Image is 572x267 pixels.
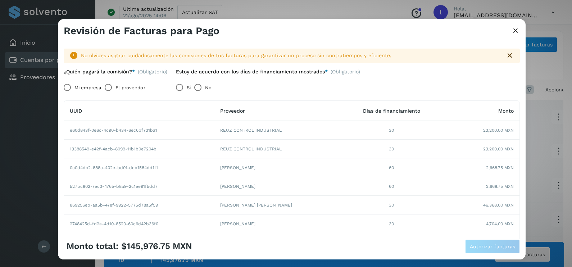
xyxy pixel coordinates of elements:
td: [PERSON_NAME] [214,158,340,177]
td: [PERSON_NAME] [214,214,340,233]
label: El proveedor [115,80,145,95]
span: (Obligatorio) [138,69,167,75]
label: No [205,80,212,95]
td: [PERSON_NAME] [PERSON_NAME] [214,196,340,214]
span: 46,368.00 MXN [483,202,514,208]
td: REUZ CONTROL INDUSTRIAL [214,121,340,140]
span: 23,200.00 MXN [483,146,514,152]
td: 60 [340,177,443,196]
label: Estoy de acuerdo con los días de financiamiento mostrados [176,69,328,75]
h3: Revisión de Facturas para Pago [64,25,219,37]
span: 4,704.00 MXN [486,221,514,227]
span: 2,668.75 MXN [486,183,514,190]
span: Monto total: [67,241,118,252]
span: 2,668.75 MXN [486,164,514,171]
td: REUZ CONTROL INDUSTRIAL [214,140,340,158]
span: UUID [70,108,82,114]
td: 869256eb-aa5b-47ef-9922-5775d78a5f59 [64,196,214,214]
label: Mi empresa [74,80,101,95]
td: 9f97c259-2f31-4fc7-bb82-dec73a65408b [64,233,214,252]
button: Autorizar facturas [465,239,520,254]
span: Días de financiamiento [363,108,420,114]
td: 30 [340,140,443,158]
label: ¿Quién pagará la comisión? [64,69,135,75]
td: 30 [340,196,443,214]
td: 30 [340,214,443,233]
td: 2748425d-fd2a-4d10-8520-60c6d42b36f0 [64,214,214,233]
div: No olvides asignar cuidadosamente las comisiones de tus facturas para garantizar un proceso sin c... [81,52,500,59]
span: Monto [498,108,514,114]
span: $145,976.75 MXN [121,241,192,252]
label: Sí [187,80,191,95]
td: 30 [340,121,443,140]
td: 30 [340,233,443,252]
span: (Obligatorio) [331,69,360,78]
span: 23,200.00 MXN [483,127,514,133]
td: 13388549-e42f-4acb-8099-11b1b0e7204b [64,140,214,158]
td: 60 [340,158,443,177]
span: Autorizar facturas [470,244,515,249]
td: [PERSON_NAME] [214,177,340,196]
span: Proveedor [220,108,245,114]
td: e60d843f-0e6c-4c90-b434-6ec6bf731ba1 [64,121,214,140]
td: [PERSON_NAME] [214,233,340,252]
td: 527bc802-7ec3-4765-b8a9-2c1ee91f5dd7 [64,177,214,196]
td: 0c0d4dc2-888c-402e-bd0f-deb1584dd1f1 [64,158,214,177]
